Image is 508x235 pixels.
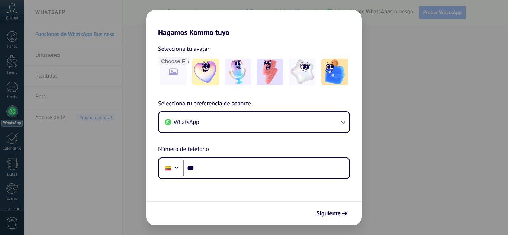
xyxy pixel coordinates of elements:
[159,112,349,132] button: WhatsApp
[289,59,316,85] img: -4.jpeg
[158,44,209,54] span: Selecciona tu avatar
[316,211,341,216] span: Siguiente
[313,207,351,220] button: Siguiente
[321,59,348,85] img: -5.jpeg
[257,59,283,85] img: -3.jpeg
[158,99,251,109] span: Selecciona tu preferencia de soporte
[146,10,362,37] h2: Hagamos Kommo tuyo
[158,145,209,154] span: Número de teléfono
[161,160,175,176] div: Colombia: + 57
[225,59,251,85] img: -2.jpeg
[174,118,199,126] span: WhatsApp
[192,59,219,85] img: -1.jpeg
